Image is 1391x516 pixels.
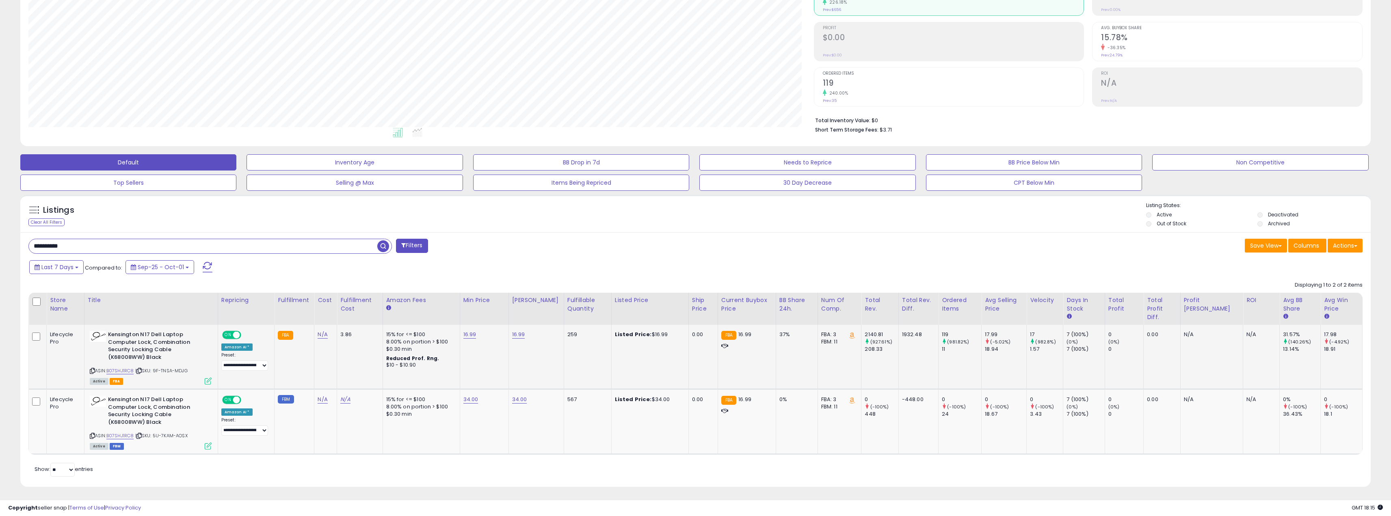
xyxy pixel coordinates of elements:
small: (-4.92%) [1329,339,1349,345]
a: Privacy Policy [105,504,141,512]
small: (-100%) [947,404,966,410]
small: (0%) [1067,404,1078,410]
div: seller snap | | [8,504,141,512]
div: BB Share 24h. [779,296,814,313]
button: Top Sellers [20,175,236,191]
a: B07SHJ1RC8 [106,432,134,439]
small: -36.35% [1105,45,1126,51]
span: 16.99 [738,330,751,338]
span: ON [223,332,233,339]
button: Non Competitive [1152,154,1368,171]
div: 448 [865,410,898,418]
div: N/A [1246,396,1273,403]
div: 0 [1030,396,1063,403]
a: B07SHJ1RC8 [106,367,134,374]
small: Prev: N/A [1101,98,1117,103]
span: Profit [823,26,1084,30]
span: ON [223,397,233,404]
span: Ordered Items [823,71,1084,76]
div: 2140.81 [865,331,898,338]
span: All listings currently available for purchase on Amazon [90,378,108,385]
a: N/A [318,330,327,339]
div: 119 [942,331,981,338]
div: Repricing [221,296,271,304]
div: Avg Selling Price [985,296,1023,313]
small: (982.8%) [1035,339,1056,345]
div: Current Buybox Price [721,296,772,313]
div: 1.57 [1030,345,1063,353]
b: Kensington N17 Dell Laptop Computer Lock, Combination Security Locking Cable (K68008WW) Black [108,331,207,363]
div: 13.14% [1283,345,1320,353]
button: Needs to Reprice [699,154,915,171]
a: 34.00 [463,395,478,404]
div: $16.99 [615,331,682,338]
small: (927.61%) [870,339,892,345]
div: Listed Price [615,296,685,304]
div: 0% [1283,396,1320,403]
img: 318e9NPLaXL._SL40_.jpg [90,331,106,342]
button: CPT Below Min [926,175,1142,191]
span: Avg. Buybox Share [1101,26,1362,30]
div: 37% [779,331,811,338]
div: Avg BB Share [1283,296,1317,313]
div: 0 [1108,345,1143,353]
span: Columns [1294,242,1319,250]
small: (-5.02%) [990,339,1010,345]
a: 16.99 [463,330,476,339]
small: (981.82%) [947,339,969,345]
div: 18.1 [1324,410,1362,418]
span: ROI [1101,71,1362,76]
button: Last 7 Days [29,260,84,274]
div: Profit [PERSON_NAME] [1184,296,1240,313]
div: ASIN: [90,396,212,449]
button: Inventory Age [247,154,463,171]
small: (-100%) [1288,404,1307,410]
div: 0.00 [692,331,712,338]
span: OFF [240,332,253,339]
div: 0.00 [1147,331,1174,338]
div: 8.00% on portion > $100 [386,403,454,410]
small: Avg BB Share. [1283,313,1288,320]
div: 0 [985,396,1026,403]
div: 0.00 [1147,396,1174,403]
button: Actions [1328,239,1363,253]
h2: 119 [823,78,1084,89]
div: Lifecycle Pro [50,331,78,345]
div: FBM: 11 [821,403,855,410]
button: 30 Day Decrease [699,175,915,191]
div: [PERSON_NAME] [512,296,560,304]
div: 7 (100%) [1067,331,1104,338]
div: Store Name [50,296,81,313]
div: -448.00 [902,396,932,403]
div: Fulfillment Cost [340,296,379,313]
small: FBA [278,331,293,340]
div: 18.94 [985,345,1026,353]
a: 16.99 [512,330,525,339]
div: N/A [1184,331,1237,338]
label: Archived [1268,220,1290,227]
div: Min Price [463,296,505,304]
div: Title [88,296,214,304]
div: Clear All Filters [28,218,65,226]
div: 0 [1108,396,1143,403]
div: Fulfillable Quantity [567,296,608,313]
a: Terms of Use [69,504,104,512]
div: Avg Win Price [1324,296,1359,313]
small: FBA [721,331,736,340]
div: FBM: 11 [821,338,855,345]
div: 7 (100%) [1067,345,1104,353]
div: 17.98 [1324,331,1362,338]
b: Listed Price: [615,330,652,338]
div: Ship Price [692,296,714,313]
b: Total Inventory Value: [815,117,870,124]
label: Out of Stock [1157,220,1186,227]
div: Velocity [1030,296,1060,304]
div: 0 [1108,410,1143,418]
small: (140.26%) [1288,339,1311,345]
div: 1932.48 [902,331,932,338]
a: 34.00 [512,395,527,404]
div: Total Profit Diff. [1147,296,1177,322]
button: Selling @ Max [247,175,463,191]
b: Short Term Storage Fees: [815,126,878,133]
small: (-100%) [870,404,889,410]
